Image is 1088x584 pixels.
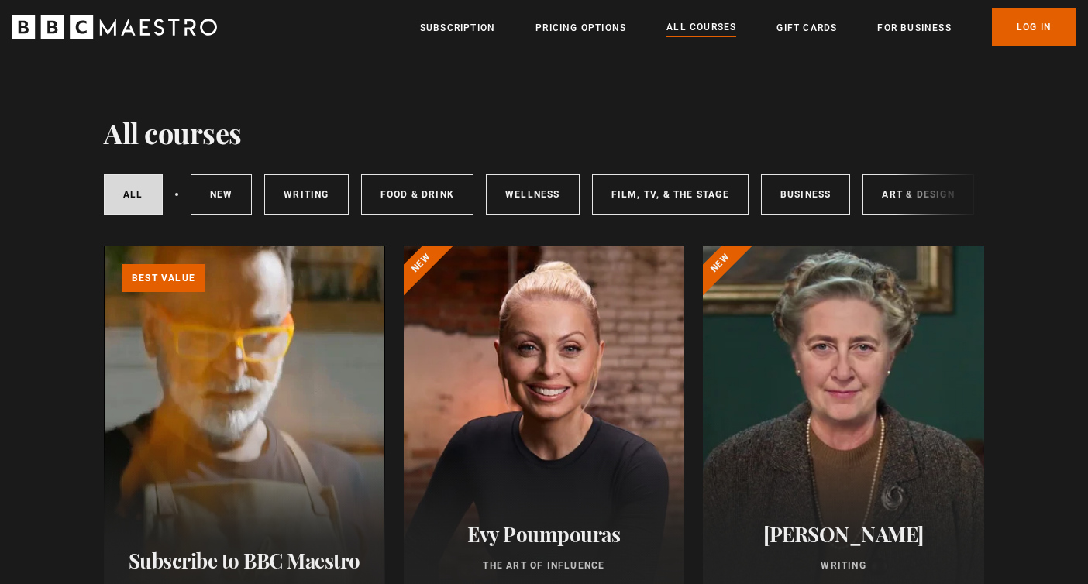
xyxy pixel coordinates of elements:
p: Writing [721,558,966,572]
a: Business [761,174,851,215]
a: For business [877,20,951,36]
a: Film, TV, & The Stage [592,174,749,215]
svg: BBC Maestro [12,15,217,39]
a: Wellness [486,174,580,215]
a: All [104,174,163,215]
a: Subscription [420,20,495,36]
a: Log In [992,8,1076,46]
a: Gift Cards [776,20,837,36]
a: New [191,174,253,215]
a: Art & Design [862,174,973,215]
h2: [PERSON_NAME] [721,522,966,546]
a: Writing [264,174,348,215]
a: Pricing Options [535,20,626,36]
p: Best value [122,264,205,292]
a: Food & Drink [361,174,473,215]
p: The Art of Influence [422,558,666,572]
h1: All courses [104,116,242,149]
a: All Courses [666,19,736,36]
nav: Primary [420,8,1076,46]
h2: Evy Poumpouras [422,522,666,546]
